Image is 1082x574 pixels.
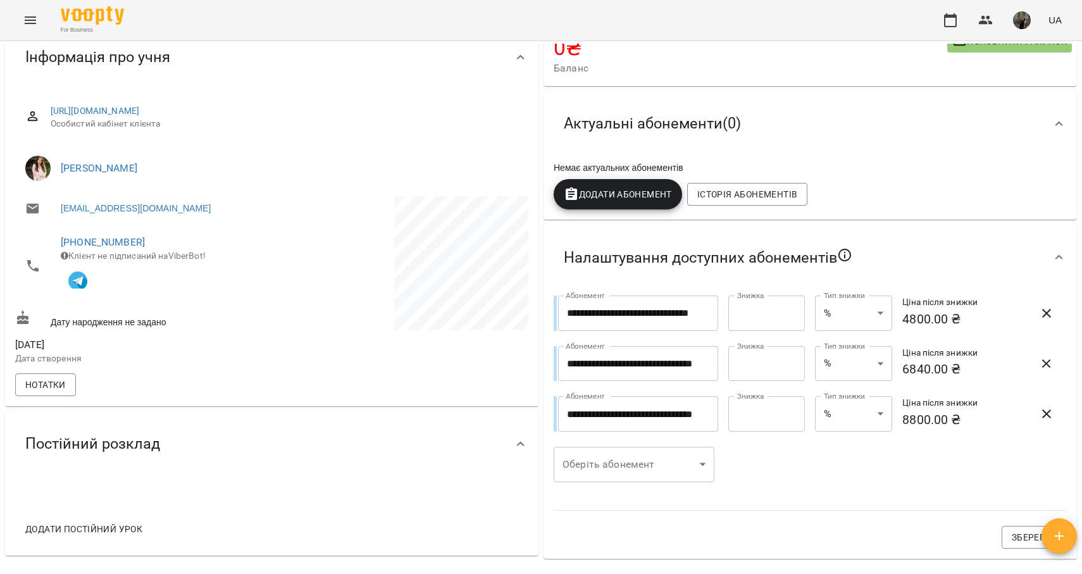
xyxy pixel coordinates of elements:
span: Постійний розклад [25,434,160,454]
button: Menu [15,5,46,35]
span: Історія абонементів [697,187,797,202]
h6: 4800.00 ₴ [902,309,1023,329]
span: UA [1048,13,1062,27]
button: Додати Абонемент [554,179,682,209]
span: Інформація про учня [25,47,170,67]
h6: Ціна після знижки [902,296,1023,309]
img: Voopty Logo [61,6,124,25]
h4: 0 ₴ [554,35,947,61]
span: Налаштування доступних абонементів [564,247,852,268]
div: % [815,396,892,432]
img: 331913643cd58b990721623a0d187df0.png [1013,11,1031,29]
button: Клієнт підписаний на VooptyBot [61,262,95,296]
button: Додати постійний урок [20,518,147,540]
span: For Business [61,26,124,34]
button: UA [1043,8,1067,32]
h6: Ціна після знижки [902,396,1023,410]
span: [DATE] [15,337,270,353]
a: [URL][DOMAIN_NAME] [51,106,140,116]
button: Нотатки [15,373,76,396]
span: Клієнт не підписаний на ViberBot! [61,251,206,261]
div: ​ [554,447,714,482]
svg: Якщо не обрано жодного, клієнт зможе побачити всі публічні абонементи [837,247,852,263]
a: [PERSON_NAME] [61,162,137,174]
div: % [815,346,892,382]
a: [PHONE_NUMBER] [61,236,145,248]
div: Актуальні абонементи(0) [544,91,1077,156]
div: Інформація про учня [5,25,538,90]
span: Додати постійний урок [25,521,142,537]
span: Нотатки [25,377,66,392]
button: Історія абонементів [687,183,807,206]
button: Зберегти [1002,526,1067,549]
img: Telegram [68,271,87,290]
span: Баланс [554,61,947,76]
p: Дата створення [15,353,270,365]
h6: Ціна після знижки [902,346,1023,360]
a: [EMAIL_ADDRESS][DOMAIN_NAME] [61,202,211,215]
span: Актуальні абонементи ( 0 ) [564,114,741,134]
h6: 8800.00 ₴ [902,410,1023,430]
div: Дату народження не задано [13,308,272,331]
span: Зберегти [1012,530,1057,545]
span: Особистий кабінет клієнта [51,118,518,130]
div: % [815,296,892,331]
div: Постійний розклад [5,411,538,477]
img: Аліна Сілко [25,156,51,181]
div: Немає актуальних абонементів [551,159,1069,177]
h6: 6840.00 ₴ [902,359,1023,379]
div: Налаштування доступних абонементів [544,225,1077,290]
span: Додати Абонемент [564,187,672,202]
